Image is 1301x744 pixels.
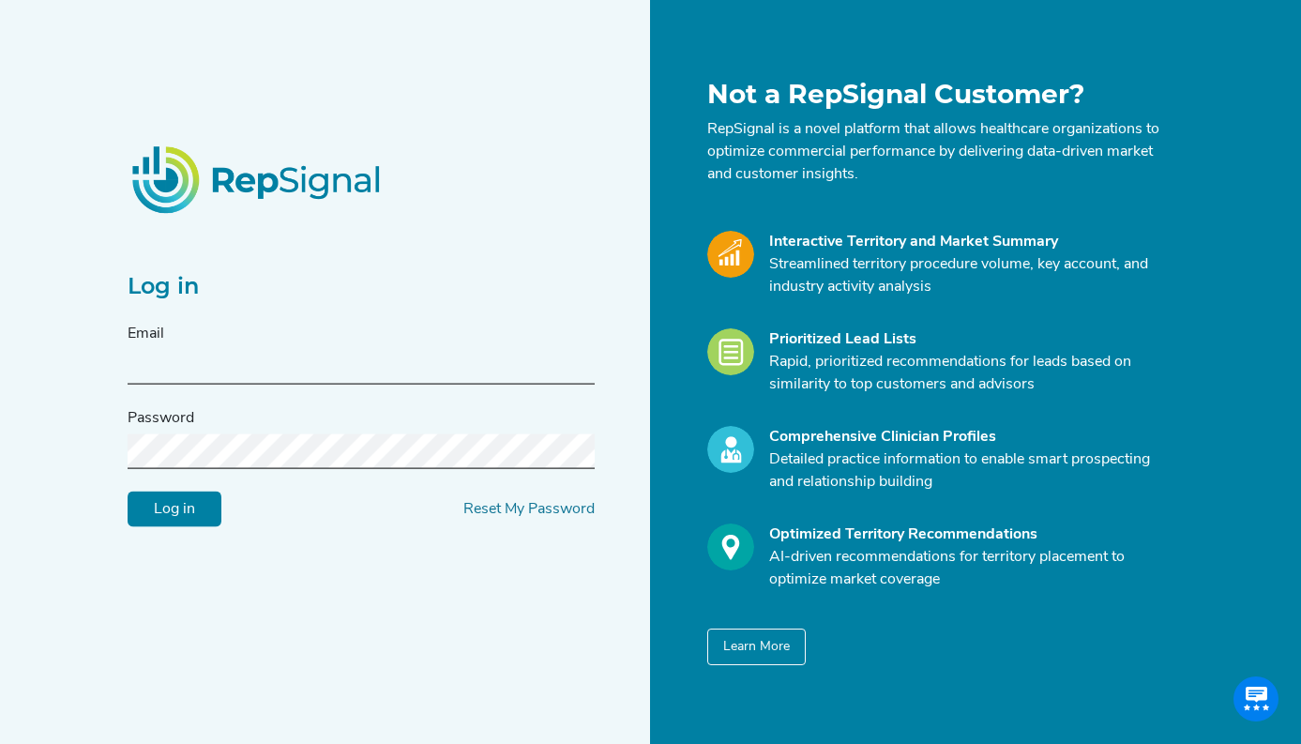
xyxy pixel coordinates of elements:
label: Password [128,407,194,430]
div: Prioritized Lead Lists [769,328,1163,351]
label: Email [128,323,164,345]
p: Rapid, prioritized recommendations for leads based on similarity to top customers and advisors [769,351,1163,396]
p: Streamlined territory procedure volume, key account, and industry activity analysis [769,253,1163,298]
h2: Log in [128,273,595,300]
input: Log in [128,492,221,527]
button: Learn More [707,629,806,665]
h1: Not a RepSignal Customer? [707,79,1163,111]
div: Comprehensive Clinician Profiles [769,426,1163,448]
img: Market_Icon.a700a4ad.svg [707,231,754,278]
p: Detailed practice information to enable smart prospecting and relationship building [769,448,1163,493]
a: Reset My Password [463,502,595,517]
p: RepSignal is a novel platform that allows healthcare organizations to optimize commercial perform... [707,118,1163,186]
div: Optimized Territory Recommendations [769,524,1163,546]
div: Interactive Territory and Market Summary [769,231,1163,253]
img: Optimize_Icon.261f85db.svg [707,524,754,570]
img: Leads_Icon.28e8c528.svg [707,328,754,375]
img: RepSignalLogo.20539ed3.png [109,123,407,235]
img: Profile_Icon.739e2aba.svg [707,426,754,473]
p: AI-driven recommendations for territory placement to optimize market coverage [769,546,1163,591]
